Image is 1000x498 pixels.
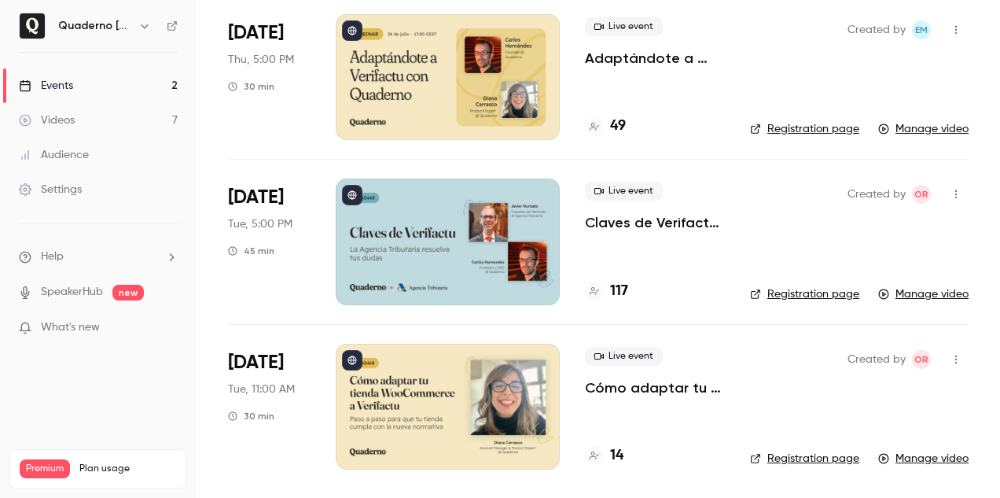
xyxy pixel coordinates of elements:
[228,185,284,210] span: [DATE]
[912,350,931,369] span: Olivia Rose
[19,78,73,94] div: Events
[585,378,725,397] a: Cómo adaptar tu tienda WooCommerce a Verifactu
[159,321,178,335] iframe: Noticeable Trigger
[878,451,969,467] a: Manage video
[41,249,64,265] span: Help
[19,113,75,128] div: Videos
[19,249,178,265] li: help-dropdown-opener
[228,216,292,232] span: Tue, 5:00 PM
[20,459,70,478] span: Premium
[228,20,284,46] span: [DATE]
[610,445,623,467] h4: 14
[228,344,311,470] div: Jun 17 Tue, 11:00 AM (Europe/Madrid)
[585,49,725,68] a: Adaptándote a Verifactu con Quaderno - Office Hours
[750,286,859,302] a: Registration page
[228,80,274,93] div: 30 min
[878,286,969,302] a: Manage video
[585,281,628,302] a: 117
[847,20,906,39] span: Created by
[750,451,859,467] a: Registration page
[19,147,89,163] div: Audience
[750,121,859,137] a: Registration page
[19,182,82,197] div: Settings
[228,14,311,140] div: Jul 24 Thu, 5:00 PM (Europe/Madrid)
[41,284,103,301] a: SpeakerHub
[228,245,274,257] div: 45 min
[585,17,663,36] span: Live event
[915,20,928,39] span: EM
[585,116,626,137] a: 49
[112,285,144,301] span: new
[585,213,725,232] a: Claves de Verifactu: la Agencia Tributaria resuelve tus dudas
[585,182,663,201] span: Live event
[58,18,132,34] h6: Quaderno [GEOGRAPHIC_DATA]
[847,185,906,204] span: Created by
[228,52,294,68] span: Thu, 5:00 PM
[79,463,177,475] span: Plan usage
[41,319,100,336] span: What's new
[228,382,295,397] span: Tue, 11:00 AM
[20,13,45,39] img: Quaderno España
[585,347,663,366] span: Live event
[610,116,626,137] h4: 49
[585,445,623,467] a: 14
[878,121,969,137] a: Manage video
[228,350,284,375] span: [DATE]
[914,350,928,369] span: OR
[610,281,628,302] h4: 117
[912,20,931,39] span: Eileen McRae
[914,185,928,204] span: OR
[847,350,906,369] span: Created by
[912,185,931,204] span: Olivia Rose
[228,179,311,304] div: Jul 1 Tue, 5:00 PM (Europe/Madrid)
[228,410,274,422] div: 30 min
